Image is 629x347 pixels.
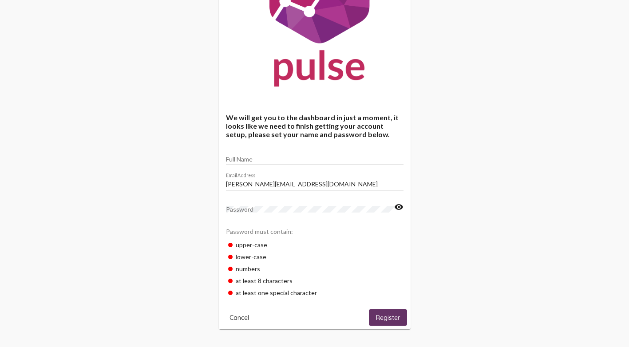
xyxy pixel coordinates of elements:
[226,287,404,299] div: at least one special character
[226,263,404,275] div: numbers
[369,309,407,326] button: Register
[229,314,249,322] span: Cancel
[226,239,404,251] div: upper-case
[226,251,404,263] div: lower-case
[226,113,404,138] h4: We will get you to the dashboard in just a moment, it looks like we need to finish getting your a...
[226,223,404,239] div: Password must contain:
[394,202,404,213] mat-icon: visibility
[376,314,400,322] span: Register
[222,309,256,326] button: Cancel
[226,275,404,287] div: at least 8 characters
